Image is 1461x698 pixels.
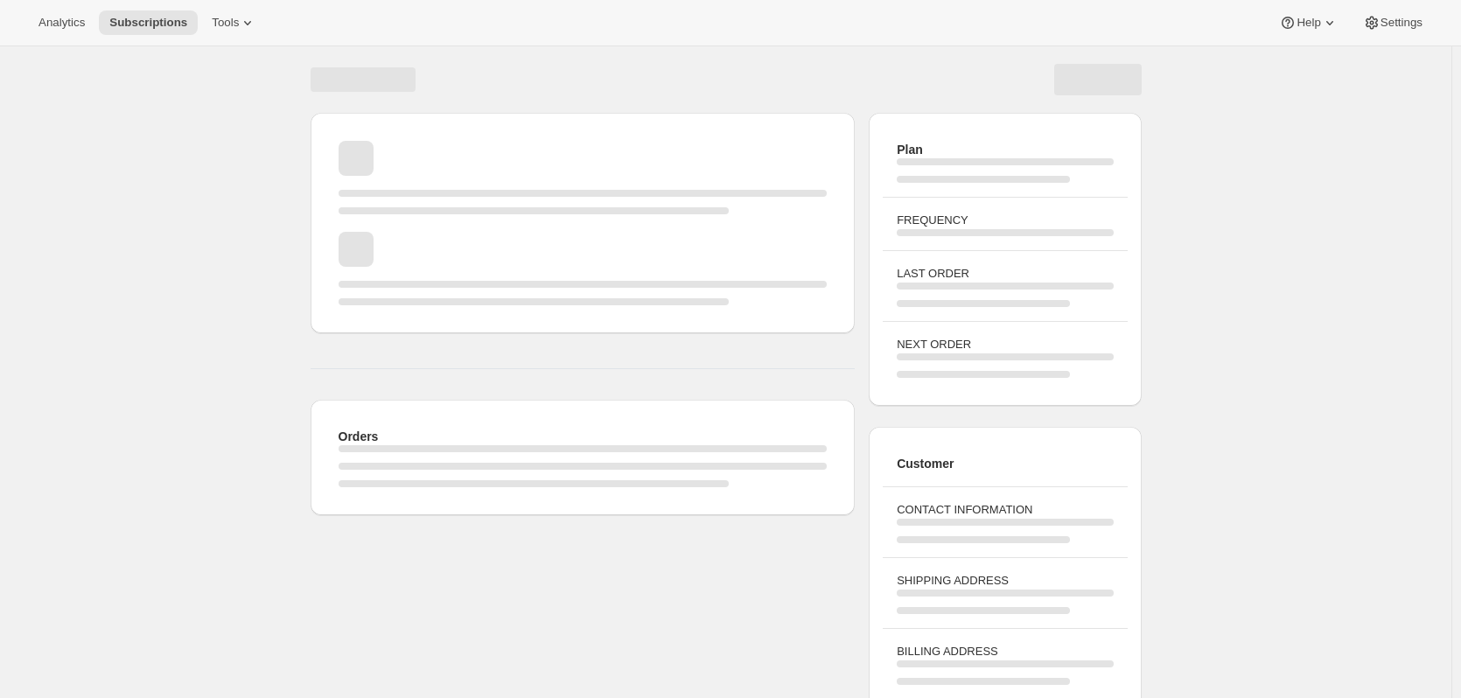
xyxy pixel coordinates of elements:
[201,10,267,35] button: Tools
[897,141,1113,158] h2: Plan
[339,428,828,445] h2: Orders
[897,501,1113,519] h3: CONTACT INFORMATION
[897,212,1113,229] h3: FREQUENCY
[99,10,198,35] button: Subscriptions
[38,16,85,30] span: Analytics
[1269,10,1348,35] button: Help
[897,336,1113,353] h3: NEXT ORDER
[1381,16,1423,30] span: Settings
[212,16,239,30] span: Tools
[897,572,1113,590] h3: SHIPPING ADDRESS
[28,10,95,35] button: Analytics
[109,16,187,30] span: Subscriptions
[1353,10,1433,35] button: Settings
[897,455,1113,472] h2: Customer
[897,643,1113,660] h3: BILLING ADDRESS
[1297,16,1320,30] span: Help
[897,265,1113,283] h3: LAST ORDER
